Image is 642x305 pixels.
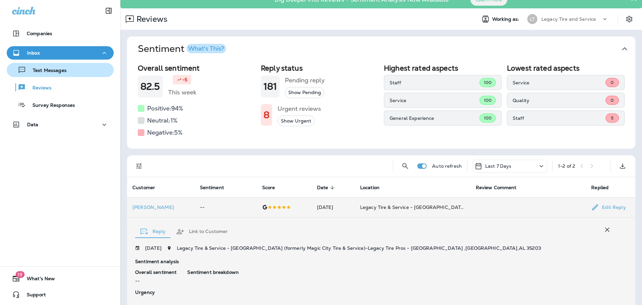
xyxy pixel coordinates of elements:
span: Support [20,292,46,300]
p: Inbox [27,50,40,56]
div: LT [527,14,537,24]
button: Link to Customer [171,220,233,244]
td: -- [195,197,257,217]
button: Settings [623,13,635,25]
span: Score [262,184,284,190]
button: Reviews [7,80,114,94]
p: Urgency [135,290,177,295]
p: Legacy Tire and Service [541,16,596,22]
p: Reviews [134,14,168,24]
span: Legacy Tire & Service - [GEOGRAPHIC_DATA] (formerly Magic City Tire & Service) - Legacy Tire Pros... [177,245,541,251]
span: What's New [20,276,55,284]
span: Working as: [492,16,521,22]
p: Survey Responses [26,102,75,109]
div: 1 - 2 of 2 [558,163,575,169]
button: Text Messages [7,63,114,77]
h1: 82.5 [140,81,160,92]
div: Click to view Customer Drawer [132,205,189,210]
span: Customer [132,185,155,190]
span: Date [317,185,328,190]
div: SentimentWhat's This? [127,61,635,149]
p: Service [390,98,479,103]
h5: Urgent reviews [278,103,321,114]
h1: 181 [263,81,277,92]
p: Sentiment breakdown [187,270,614,275]
span: Review Comment [476,185,517,190]
p: Staff [513,116,606,121]
button: SentimentWhat's This? [132,36,641,61]
button: Search Reviews [399,159,412,173]
div: -- [135,270,177,284]
p: Edit Reply [599,205,626,210]
h5: Pending reply [285,75,325,86]
span: 100 [484,80,492,85]
p: Reviews [26,85,51,91]
button: What's This? [187,44,226,53]
span: Replied [591,184,617,190]
button: Reply [135,220,171,244]
button: Support [7,288,114,301]
h2: Overall sentiment [138,64,255,72]
td: [DATE] [312,197,355,217]
span: Legacy Tire & Service - [GEOGRAPHIC_DATA] (formerly Magic City Tire & Service) [360,204,549,210]
p: Auto refresh [432,163,462,169]
p: [DATE] [145,245,162,251]
button: Collapse Sidebar [99,4,118,17]
span: 5 [611,115,614,121]
button: Show Urgent [278,116,315,127]
span: Location [360,184,388,190]
p: Sentiment analysis [135,259,614,264]
h5: This week [168,87,196,98]
span: Review Comment [476,184,525,190]
span: 0 [611,80,614,85]
span: 100 [484,115,492,121]
p: Service [513,80,606,85]
span: Customer [132,184,164,190]
p: Overall sentiment [135,270,177,275]
p: General Experience [390,116,479,121]
button: Export as CSV [616,159,629,173]
h1: 8 [263,109,270,121]
p: Companies [27,31,52,36]
p: Staff [390,80,479,85]
span: Location [360,185,380,190]
span: 100 [484,97,492,103]
button: Inbox [7,46,114,60]
h2: Highest rated aspects [384,64,502,72]
span: Date [317,184,337,190]
h2: Reply status [261,64,379,72]
button: Survey Responses [7,98,114,112]
div: What's This? [188,46,224,52]
button: 19What's New [7,272,114,285]
button: Companies [7,27,114,40]
span: Sentiment [200,185,224,190]
span: Replied [591,185,609,190]
h5: Neutral: 1 % [147,115,178,126]
button: Show Pending [285,87,324,98]
p: Text Messages [26,68,67,74]
p: -5 [182,76,187,83]
h2: Lowest rated aspects [507,64,625,72]
span: Score [262,185,275,190]
h5: Positive: 94 % [147,103,183,114]
span: Sentiment [200,184,233,190]
button: Data [7,118,114,131]
p: [PERSON_NAME] [132,205,189,210]
span: 19 [15,271,24,278]
span: 0 [611,97,614,103]
button: Filters [132,159,146,173]
p: Last 7 Days [485,163,512,169]
p: Data [27,122,38,127]
h1: Sentiment [138,43,226,55]
p: Quality [513,98,606,103]
h5: Negative: 5 % [147,127,183,138]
